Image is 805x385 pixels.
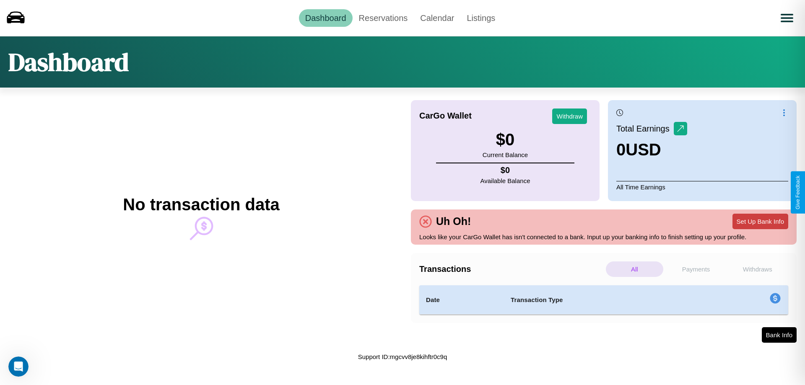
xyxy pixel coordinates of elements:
[729,261,786,277] p: Withdraws
[616,140,687,159] h3: 0 USD
[299,9,353,27] a: Dashboard
[432,215,475,227] h4: Uh Oh!
[426,295,497,305] h4: Date
[353,9,414,27] a: Reservations
[795,176,801,209] div: Give Feedback
[616,121,674,136] p: Total Earnings
[616,181,788,193] p: All Time Earnings
[480,175,530,186] p: Available Balance
[419,264,604,274] h4: Transactions
[762,327,797,343] button: Bank Info
[606,261,663,277] p: All
[480,165,530,175] h4: $ 0
[419,285,788,315] table: simple table
[732,214,788,229] button: Set Up Bank Info
[460,9,501,27] a: Listings
[414,9,460,27] a: Calendar
[483,149,528,160] p: Current Balance
[419,231,788,243] p: Looks like your CarGo Wallet has isn't connected to a bank. Input up your banking info to finish ...
[511,295,701,305] h4: Transaction Type
[8,357,29,377] iframe: Intercom live chat
[483,130,528,149] h3: $ 0
[358,351,447,362] p: Support ID: mgcvv8je8kihftr0c9q
[667,261,725,277] p: Payments
[123,195,279,214] h2: No transaction data
[419,111,472,121] h4: CarGo Wallet
[775,6,799,30] button: Open menu
[8,45,129,79] h1: Dashboard
[552,109,587,124] button: Withdraw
